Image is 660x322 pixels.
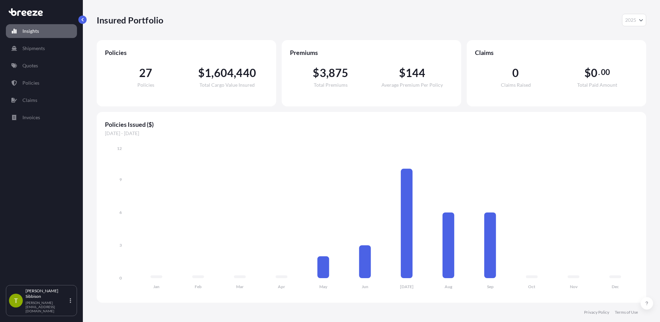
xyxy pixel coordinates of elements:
span: Total Paid Amount [577,83,617,87]
a: Privacy Policy [584,310,609,315]
tspan: Sep [487,284,494,289]
span: $ [399,67,406,78]
tspan: Feb [195,284,202,289]
tspan: Mar [236,284,244,289]
span: $ [198,67,205,78]
span: Claims Raised [501,83,531,87]
a: Quotes [6,59,77,73]
span: 0 [512,67,519,78]
p: Insights [22,28,39,35]
span: Premiums [290,48,453,57]
span: 875 [329,67,349,78]
p: Claims [22,97,37,104]
tspan: 12 [117,146,122,151]
a: Invoices [6,111,77,124]
span: 144 [406,67,426,78]
p: Policies [22,79,39,86]
span: 604 [214,67,234,78]
span: Total Cargo Value Insured [200,83,255,87]
span: 2025 [625,17,636,23]
tspan: Jan [153,284,159,289]
tspan: 3 [119,243,122,248]
span: 27 [139,67,152,78]
span: 1 [205,67,211,78]
button: Year Selector [622,14,646,26]
span: 440 [236,67,256,78]
p: [PERSON_NAME][EMAIL_ADDRESS][DOMAIN_NAME] [26,301,68,313]
span: , [326,67,329,78]
span: Average Premium Per Policy [381,83,443,87]
tspan: 9 [119,177,122,182]
a: Insights [6,24,77,38]
p: Shipments [22,45,45,52]
span: 3 [320,67,326,78]
span: Policies [137,83,154,87]
span: 0 [591,67,598,78]
tspan: Dec [612,284,619,289]
tspan: [DATE] [400,284,414,289]
span: Claims [475,48,638,57]
span: . [598,69,600,75]
p: Invoices [22,114,40,121]
tspan: Oct [528,284,535,289]
a: Claims [6,93,77,107]
p: Insured Portfolio [97,15,163,26]
span: , [234,67,236,78]
span: T [14,297,18,304]
span: , [211,67,214,78]
span: Total Premiums [314,83,348,87]
a: Policies [6,76,77,90]
a: Terms of Use [615,310,638,315]
span: 00 [601,69,610,75]
p: [PERSON_NAME] Sibbison [26,288,68,299]
tspan: Apr [278,284,285,289]
span: [DATE] - [DATE] [105,130,638,137]
p: Quotes [22,62,38,69]
tspan: Jun [362,284,368,289]
tspan: 0 [119,275,122,281]
span: Policies [105,48,268,57]
tspan: 6 [119,210,122,215]
tspan: May [319,284,328,289]
span: $ [313,67,319,78]
a: Shipments [6,41,77,55]
tspan: Aug [445,284,453,289]
span: $ [584,67,591,78]
span: Policies Issued ($) [105,120,638,129]
tspan: Nov [570,284,578,289]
